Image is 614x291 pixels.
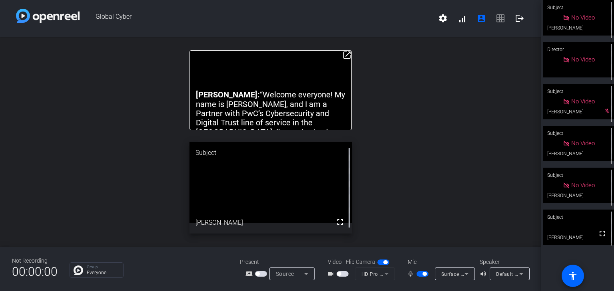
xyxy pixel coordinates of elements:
img: white-gradient.svg [16,9,80,23]
span: Video [328,258,342,266]
span: No Video [571,14,595,21]
mat-icon: volume_up [480,269,489,279]
span: Flip Camera [346,258,375,266]
div: Mic [400,258,480,266]
mat-icon: logout [515,14,524,23]
span: No Video [571,182,595,189]
mat-icon: fullscreen [598,229,607,238]
span: Surface Stereo Microphones (Surface High Definition Audio) [441,271,582,277]
span: 00:00:00 [12,262,58,281]
span: No Video [571,56,595,63]
mat-icon: videocam_outline [327,269,337,279]
span: Global Cyber [80,9,433,28]
mat-icon: open_in_new [342,50,352,60]
mat-icon: settings [438,14,448,23]
mat-icon: fullscreen [335,217,345,227]
p: Group [87,265,119,269]
p: Everyone [87,270,119,275]
mat-icon: mic_none [407,269,417,279]
mat-icon: screen_share_outline [245,269,255,279]
div: Subject [543,126,614,141]
span: Source [276,271,294,277]
div: Present [240,258,320,266]
div: Not Recording [12,257,58,265]
span: No Video [571,98,595,105]
img: Chat Icon [74,265,83,275]
span: No Video [571,140,595,147]
button: signal_cellular_alt [453,9,472,28]
strong: [PERSON_NAME]: [196,90,260,99]
div: Subject [543,168,614,183]
div: Subject [189,142,352,164]
mat-icon: accessibility [568,271,578,281]
p: “Welcome everyone! My name is [PERSON_NAME], and I am a Partner with PwC’s Cybersecurity and Digi... [196,90,345,156]
div: Director [543,42,614,57]
div: Subject [543,210,614,225]
div: Subject [543,84,614,99]
div: Speaker [480,258,528,266]
mat-icon: account_box [476,14,486,23]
